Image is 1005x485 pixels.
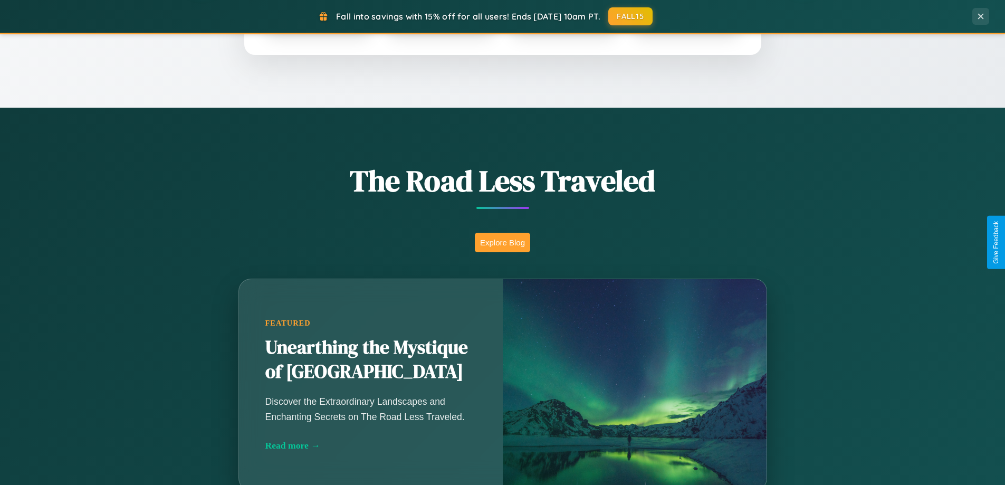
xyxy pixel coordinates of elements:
div: Give Feedback [992,221,1000,264]
button: FALL15 [608,7,653,25]
p: Discover the Extraordinary Landscapes and Enchanting Secrets on The Road Less Traveled. [265,394,476,424]
div: Read more → [265,440,476,451]
span: Fall into savings with 15% off for all users! Ends [DATE] 10am PT. [336,11,600,22]
button: Explore Blog [475,233,530,252]
h1: The Road Less Traveled [186,160,819,201]
h2: Unearthing the Mystique of [GEOGRAPHIC_DATA] [265,336,476,384]
div: Featured [265,319,476,328]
